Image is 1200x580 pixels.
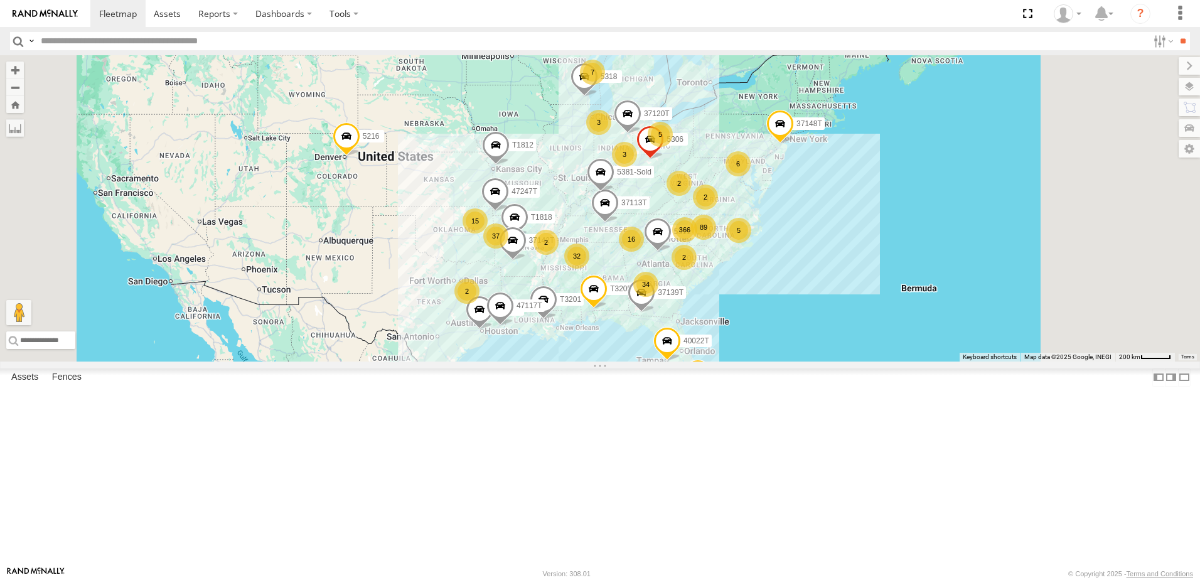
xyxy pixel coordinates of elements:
div: 32 [564,244,589,269]
label: Dock Summary Table to the Right [1165,368,1177,387]
span: 37148T [796,119,822,128]
div: 2 [454,279,479,304]
img: rand-logo.svg [13,9,78,18]
a: Terms (opens in new tab) [1181,355,1194,360]
a: Terms and Conditions [1127,570,1193,577]
div: 366 [672,217,697,242]
span: 5216 [363,132,380,141]
button: Map Scale: 200 km per 45 pixels [1115,353,1175,362]
span: 5306 [667,136,683,144]
div: 2 [667,171,692,196]
label: Hide Summary Table [1178,368,1191,387]
button: Zoom in [6,62,24,78]
span: 37120T [644,109,670,118]
div: Version: 308.01 [543,570,591,577]
div: 89 [691,215,716,240]
label: Assets [5,368,45,386]
button: Zoom Home [6,96,24,113]
div: 5 [726,218,751,243]
div: Dwight Wallace [1049,4,1086,23]
span: T3205 [610,285,631,294]
label: Map Settings [1179,140,1200,158]
span: 5318 [601,72,618,81]
div: 15 [463,208,488,234]
a: Visit our Website [7,567,65,580]
label: Dock Summary Table to the Left [1152,368,1165,387]
div: 16 [619,227,644,252]
span: 37139T [658,288,683,297]
button: Keyboard shortcuts [963,353,1017,362]
div: 7 [580,60,605,85]
div: 2 [533,230,559,255]
button: Zoom out [6,78,24,96]
div: 2 [672,245,697,270]
span: Map data ©2025 Google, INEGI [1024,353,1112,360]
span: T1812 [512,141,533,149]
span: 47247T [512,187,537,196]
div: 6 [726,151,751,176]
div: © Copyright 2025 - [1068,570,1193,577]
label: Search Filter Options [1149,32,1176,50]
div: 3 [586,110,611,135]
div: 2 [693,185,718,210]
span: 5381-Sold [617,168,651,176]
div: 3 [612,142,637,167]
div: 5 [648,122,673,147]
span: 37113T [621,198,647,207]
span: 40022T [683,336,709,345]
label: Measure [6,119,24,137]
div: 34 [633,272,658,297]
span: 37142T [529,236,555,245]
span: 200 km [1119,353,1140,360]
i: ? [1130,4,1150,24]
span: T3201 [560,296,581,304]
span: T1818 [531,213,552,222]
label: Search Query [26,32,36,50]
button: Drag Pegman onto the map to open Street View [6,300,31,325]
div: 37 [483,223,508,249]
label: Fences [46,368,88,386]
span: 47117T [517,301,542,310]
